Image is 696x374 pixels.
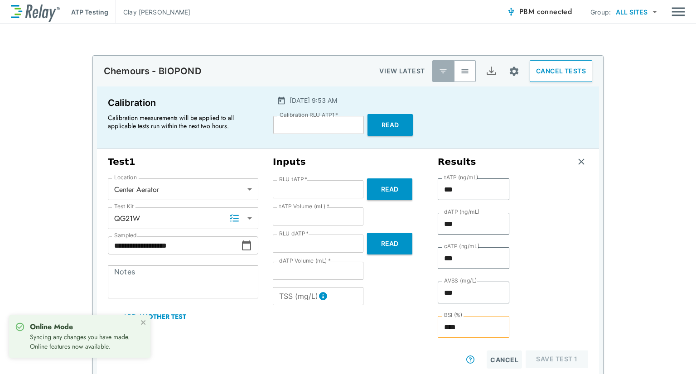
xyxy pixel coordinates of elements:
[604,347,687,367] iframe: Resource center
[277,96,286,105] img: Calender Icon
[577,157,586,166] img: Remove
[279,230,309,237] label: RLU dATP
[444,312,463,318] label: BSI (%)
[519,5,572,18] span: PBM
[108,236,241,254] input: Choose date, selected date is Sep 15, 2025
[530,60,592,82] button: CANCEL TESTS
[444,243,479,249] label: cATP (ng/mL)
[279,176,307,182] label: RLU tATP
[502,59,526,83] button: Site setup
[280,112,338,118] label: Calibration RLU ATP1
[30,321,73,332] strong: Online Mode
[104,66,201,77] p: Chemours - BIOPOND
[444,174,478,181] label: tATP (ng/mL)
[123,7,190,17] p: Clay [PERSON_NAME]
[537,6,572,17] span: connected
[30,332,138,351] p: Syncing any changes you have made. Online features now available.
[486,66,497,77] img: Export Icon
[114,174,137,181] label: Location
[114,203,134,210] label: Test Kit
[108,180,258,198] div: Center Aerator
[279,203,329,210] label: tATP Volume (mL)
[290,96,337,105] p: [DATE] 9:53 AM
[590,7,611,17] p: Group:
[108,209,258,227] div: QG21W
[273,156,423,168] h3: Inputs
[108,96,257,110] p: Calibration
[460,67,469,76] img: View All
[71,7,108,17] p: ATP Testing
[140,319,147,326] button: close
[444,278,477,284] label: AVSS (mg/L)
[672,3,685,20] button: Main menu
[108,114,253,130] p: Calibration measurements will be applied to all applicable tests run within the next two hours.
[503,3,575,21] button: PBM connected
[507,7,516,16] img: Connected Icon
[11,2,60,22] img: LuminUltra Relay
[279,258,331,264] label: dATP Volume (mL)
[439,67,448,76] img: Latest
[108,156,258,168] h3: Test 1
[114,232,137,239] label: Sampled
[367,114,413,136] button: Read
[367,178,412,200] button: Read
[444,209,480,215] label: dATP (ng/mL)
[480,60,502,82] button: Export
[487,350,522,369] button: Cancel
[15,322,24,331] img: Online
[438,156,476,168] h3: Results
[672,3,685,20] img: Drawer Icon
[367,233,412,254] button: Read
[379,66,425,77] p: VIEW LATEST
[508,66,520,77] img: Settings Icon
